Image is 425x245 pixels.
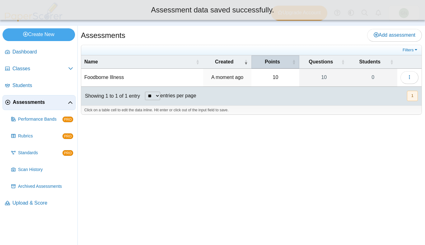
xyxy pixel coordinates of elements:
span: PRO [63,133,73,139]
span: Scan History [18,167,73,173]
span: Archived Assessments [18,183,73,190]
td: 10 [251,69,299,86]
a: Standards PRO [9,146,76,160]
span: PRO [63,150,73,156]
span: Points [265,59,280,64]
span: PRO [63,117,73,122]
button: 1 [407,91,418,101]
a: Archived Assessments [9,179,76,194]
span: Dashboard [12,49,73,55]
a: Upload & Score [2,196,76,211]
span: Created : Activate to remove sorting [244,55,248,68]
h1: Assessments [81,30,125,41]
a: 10 [299,69,348,86]
time: Sep 18, 2025 at 7:44 PM [211,75,243,80]
div: Assessment data saved successfully. [5,5,420,15]
a: PaperScorer [2,17,65,22]
span: Questions : Activate to sort [341,55,345,68]
a: Rubrics PRO [9,129,76,144]
td: Foodborne Illness [81,69,203,86]
a: Add assessment [367,29,422,41]
nav: pagination [406,91,418,101]
span: Name [84,59,98,64]
span: Standards [18,150,63,156]
a: Dashboard [2,45,76,60]
span: Add assessment [374,32,415,38]
label: entries per page [160,93,196,98]
span: Rubrics [18,133,63,139]
span: Points : Activate to sort [292,55,296,68]
span: Created [215,59,234,64]
a: Classes [2,62,76,76]
span: Students : Activate to sort [390,55,394,68]
span: Students [359,59,380,64]
span: Classes [12,65,68,72]
a: Performance Bands PRO [9,112,76,127]
span: Questions [309,59,333,64]
a: 0 [348,69,397,86]
a: Assessments [2,95,76,110]
a: Students [2,78,76,93]
span: Assessments [13,99,68,106]
span: Upload & Score [12,200,73,206]
div: Click on a table cell to edit the data inline. Hit enter or click out of the input field to save. [81,105,422,115]
a: Filters [401,47,420,53]
div: Showing 1 to 1 of 1 entry [81,87,140,105]
span: Name : Activate to sort [196,55,199,68]
span: Students [12,82,73,89]
a: Create New [2,28,75,41]
a: Scan History [9,162,76,177]
span: Performance Bands [18,116,63,122]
